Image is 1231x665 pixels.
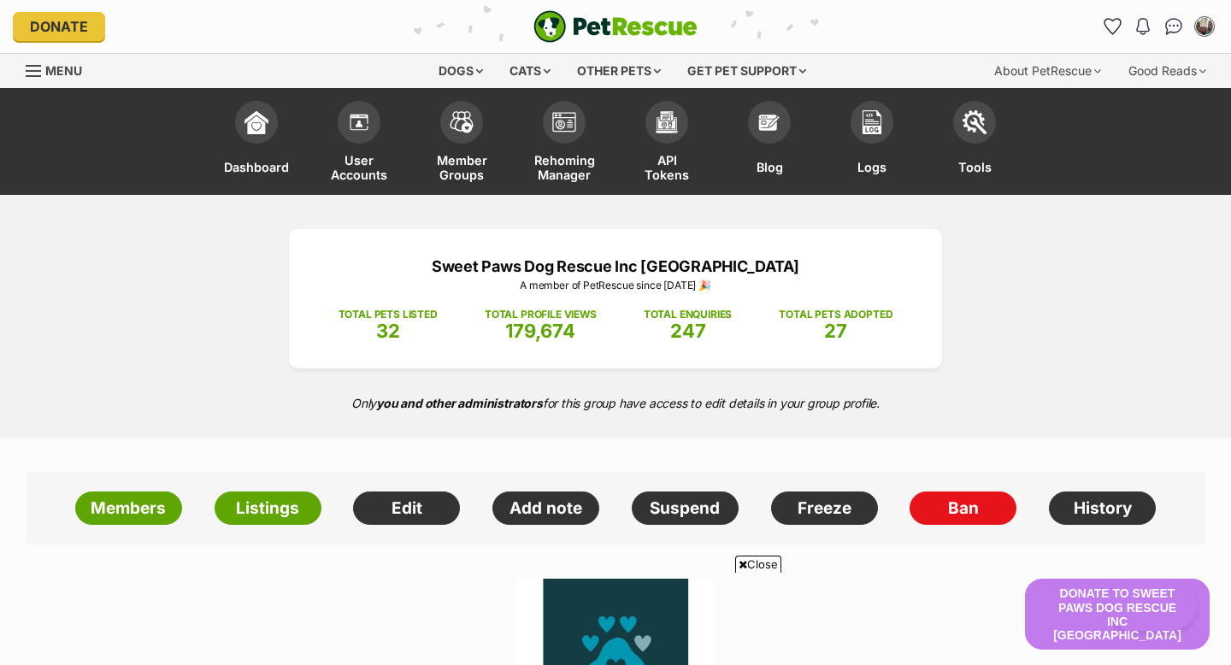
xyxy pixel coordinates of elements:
div: Cats [498,54,562,88]
a: PetRescue [533,10,698,43]
span: 247 [670,320,706,342]
span: Tools [958,152,992,182]
span: Blog [757,152,783,182]
span: Close [735,556,781,573]
iframe: Help Scout Beacon - Open [1107,580,1197,631]
a: Add note [492,491,599,526]
span: 179,674 [505,320,575,342]
span: API Tokens [637,152,697,182]
img: logo-e224e6f780fb5917bec1dbf3a21bbac754714ae5b6737aabdf751b685950b380.svg [533,10,698,43]
a: Blog [718,92,821,195]
span: Logs [857,152,886,182]
strong: you and other administrators [376,396,543,410]
a: Menu [26,54,94,85]
img: group-profile-icon-3fa3cf56718a62981997c0bc7e787c4b2cf8bcc04b72c1350f741eb67cf2f40e.svg [552,112,576,132]
a: History [1049,491,1156,526]
ul: Account quick links [1098,13,1218,40]
span: Dashboard [224,152,289,182]
span: 27 [824,320,847,342]
p: Sweet Paws Dog Rescue Inc [GEOGRAPHIC_DATA] [315,255,916,278]
a: Donate [13,12,105,41]
span: Rehoming Manager [534,152,595,182]
div: Other pets [565,54,673,88]
span: Member Groups [432,152,492,182]
a: Members [75,491,182,526]
a: Rehoming Manager [513,92,615,195]
img: chat-41dd97257d64d25036548639549fe6c8038ab92f7586957e7f3b1b290dea8141.svg [1165,18,1183,35]
img: team-members-icon-5396bd8760b3fe7c0b43da4ab00e1e3bb1a5d9ba89233759b79545d2d3fc5d0d.svg [450,111,474,133]
div: About PetRescue [982,54,1113,88]
a: Tools [923,92,1026,195]
button: My account [1191,13,1218,40]
img: logs-icon-5bf4c29380941ae54b88474b1138927238aebebbc450bc62c8517511492d5a22.svg [860,110,884,134]
a: Favourites [1098,13,1126,40]
img: members-icon-d6bcda0bfb97e5ba05b48644448dc2971f67d37433e5abca221da40c41542bd5.svg [347,110,371,134]
span: Menu [45,63,82,78]
img: Susan Irwin profile pic [1196,18,1213,35]
div: Dogs [427,54,495,88]
img: blogs-icon-e71fceff818bbaa76155c998696f2ea9b8fc06abc828b24f45ee82a475c2fd99.svg [757,110,781,134]
a: Listings [215,491,321,526]
img: api-icon-849e3a9e6f871e3acf1f60245d25b4cd0aad652aa5f5372336901a6a67317bd8.svg [655,110,679,134]
a: Suspend [632,491,739,526]
p: TOTAL PETS LISTED [339,307,438,322]
p: TOTAL ENQUIRIES [644,307,732,322]
a: Freeze [771,491,878,526]
img: dashboard-icon-eb2f2d2d3e046f16d808141f083e7271f6b2e854fb5c12c21221c1fb7104beca.svg [244,110,268,134]
div: Get pet support [675,54,818,88]
a: Member Groups [410,92,513,195]
a: API Tokens [615,92,718,195]
img: notifications-46538b983faf8c2785f20acdc204bb7945ddae34d4c08c2a6579f10ce5e182be.svg [1136,18,1150,35]
p: TOTAL PROFILE VIEWS [485,307,597,322]
a: Edit [353,491,460,526]
p: A member of PetRescue since [DATE] 🎉 [315,278,916,293]
a: Dashboard [205,92,308,195]
img: tools-icon-677f8b7d46040df57c17cb185196fc8e01b2b03676c49af7ba82c462532e62ee.svg [963,110,987,134]
iframe: Advertisement [201,580,1030,656]
button: Notifications [1129,13,1157,40]
span: User Accounts [329,152,389,182]
div: Good Reads [1116,54,1218,88]
a: Ban [910,491,1016,526]
a: Logs [821,92,923,195]
a: User Accounts [308,92,410,195]
p: TOTAL PETS ADOPTED [779,307,892,322]
span: 32 [376,320,400,342]
a: Conversations [1160,13,1187,40]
